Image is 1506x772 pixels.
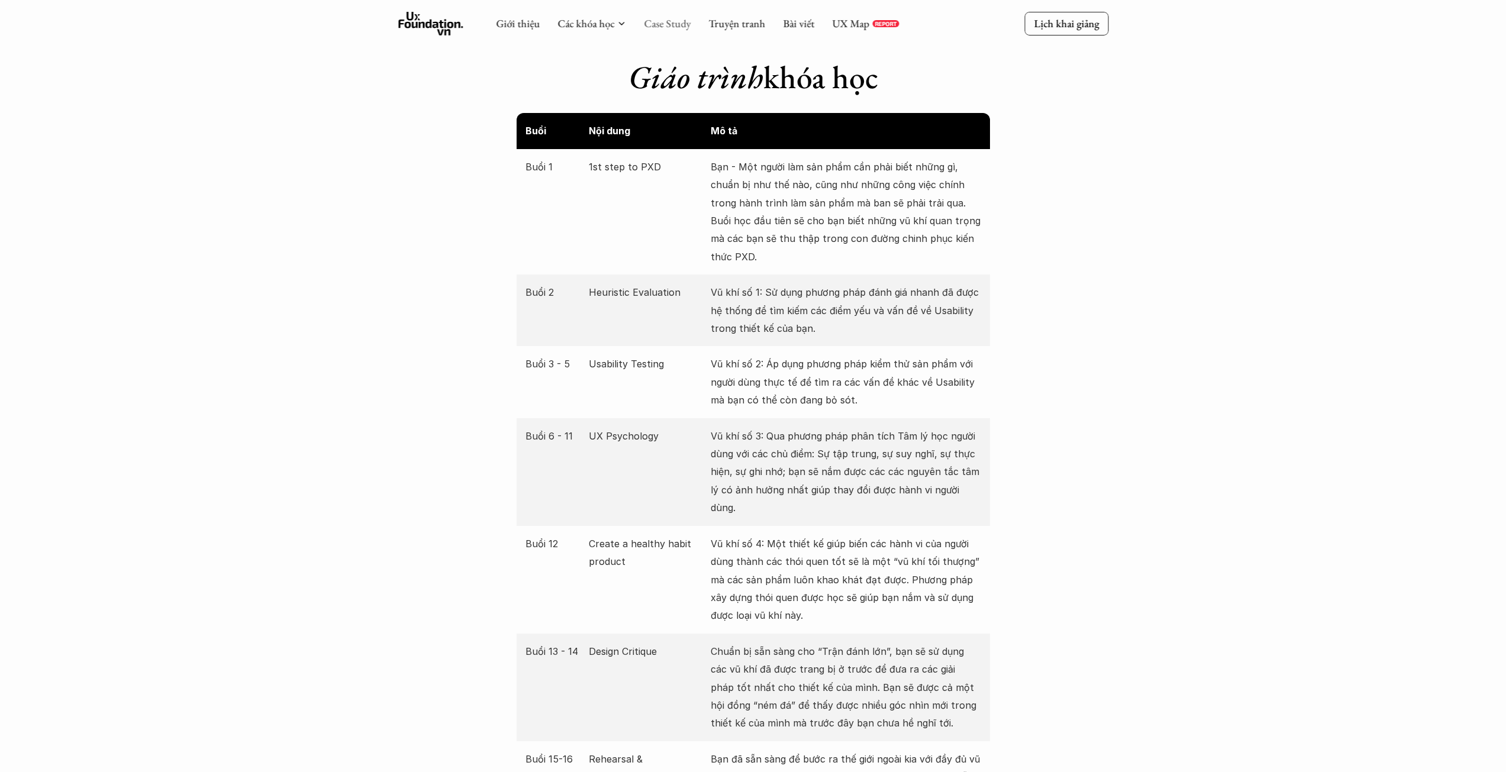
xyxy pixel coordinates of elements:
p: Usability Testing [589,355,705,373]
p: Buổi 13 - 14 [525,642,583,660]
p: Buổi 2 [525,283,583,301]
p: Create a healthy habit product [589,535,705,571]
p: Buổi 15-16 [525,750,583,768]
p: Lịch khai giảng [1034,17,1099,30]
em: Giáo trình [628,56,763,98]
p: Buổi 6 - 11 [525,427,583,445]
strong: Mô tả [711,125,737,137]
strong: Buổi [525,125,546,137]
p: Buổi 1 [525,158,583,176]
p: Heuristic Evaluation [589,283,705,301]
p: Vũ khí số 2: Áp dụng phương pháp kiểm thử sản phẩm với người dùng thực tế để tìm ra các vấn đề kh... [711,355,981,409]
strong: Nội dung [589,125,630,137]
p: Chuẩn bị sẵn sàng cho “Trận đánh lớn”, bạn sẽ sử dụng các vũ khí đã được trang bị ở trước để đưa ... [711,642,981,732]
a: Các khóa học [557,17,614,30]
p: Bạn - Một người làm sản phẩm cần phải biết những gì, chuẩn bị như thế nào, cũng như những công vi... [711,158,981,266]
p: Vũ khí số 3: Qua phương pháp phân tích Tâm lý học người dùng với các chủ điểm: Sự tập trung, sự s... [711,427,981,517]
a: Bài viết [783,17,814,30]
p: 1st step to PXD [589,158,705,176]
p: Buổi 12 [525,535,583,553]
p: Buổi 3 - 5 [525,355,583,373]
a: Case Study [644,17,691,30]
a: Lịch khai giảng [1024,12,1108,35]
h1: khóa học [517,58,990,96]
a: Giới thiệu [496,17,540,30]
p: Vũ khí số 4: Một thiết kế giúp biến các hành vi của người dùng thành các thói quen tốt sẽ là một ... [711,535,981,625]
p: REPORT [875,20,896,27]
p: Vũ khí số 1: Sử dụng phương pháp đánh giá nhanh đã được hệ thống để tìm kiếm các điểm yếu và vấn ... [711,283,981,337]
p: Design Critique [589,642,705,660]
a: REPORT [872,20,899,27]
a: Truyện tranh [708,17,765,30]
a: UX Map [832,17,869,30]
p: UX Psychology [589,427,705,445]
